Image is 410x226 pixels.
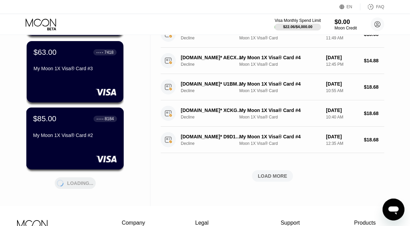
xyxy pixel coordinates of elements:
[326,108,359,113] div: [DATE]
[161,100,384,127] div: [DOMAIN_NAME]* XCKG8D [PHONE_NUMBER] USDeclineMy Moon 1X Visa® Card #4Moon 1X Visa® Card[DATE]10:...
[326,134,359,139] div: [DATE]
[335,18,357,30] div: $0.00Moon Credit
[181,141,247,146] div: Decline
[33,114,56,123] div: $85.00
[34,66,117,71] div: My Moon 1X Visa® Card #3
[122,220,145,226] div: Company
[239,115,321,120] div: Moon 1X Visa® Card
[181,115,247,120] div: Decline
[326,62,359,67] div: 12:45 PM
[347,4,353,9] div: EN
[335,26,357,30] div: Moon Credit
[161,127,384,153] div: [DOMAIN_NAME]* D9D1JC [PHONE_NUMBER] USDeclineMy Moon 1X Visa® Card #4Moon 1X Visa® Card[DATE]12:...
[104,50,114,55] div: 7418
[364,58,384,63] div: $14.88
[383,199,405,221] iframe: Button to launch messaging window
[239,108,321,113] div: My Moon 1X Visa® Card #4
[239,141,321,146] div: Moon 1X Visa® Card
[161,48,384,74] div: [DOMAIN_NAME]* AECXY8 [PHONE_NUMBER] USDeclineMy Moon 1X Visa® Card #4Moon 1X Visa® Card[DATE]12:...
[239,81,321,87] div: My Moon 1X Visa® Card #4
[239,134,321,139] div: My Moon 1X Visa® Card #4
[181,108,242,113] div: [DOMAIN_NAME]* XCKG8D [PHONE_NUMBER] US
[33,133,117,138] div: My Moon 1X Visa® Card #2
[326,55,359,60] div: [DATE]
[364,84,384,90] div: $18.68
[326,81,359,87] div: [DATE]
[275,18,321,30] div: Visa Monthly Spend Limit$22.06/$4,000.00
[326,141,359,146] div: 12:35 AM
[195,220,231,226] div: Legal
[27,41,123,102] div: $63.00● ● ● ●7418My Moon 1X Visa® Card #3
[181,62,247,67] div: Decline
[335,18,357,26] div: $0.00
[258,173,287,179] div: LOAD MORE
[105,116,114,121] div: 8184
[354,220,376,226] div: Products
[239,62,321,67] div: Moon 1X Visa® Card
[326,88,359,93] div: 10:55 AM
[283,25,313,29] div: $22.06 / $4,000.00
[239,55,321,60] div: My Moon 1X Visa® Card #4
[281,220,304,226] div: Support
[364,137,384,142] div: $18.68
[181,134,242,139] div: [DOMAIN_NAME]* D9D1JC [PHONE_NUMBER] US
[161,74,384,100] div: [DOMAIN_NAME]* U1BMHI [PHONE_NUMBER] USDeclineMy Moon 1X Visa® Card #4Moon 1X Visa® Card[DATE]10:...
[181,88,247,93] div: Decline
[340,3,360,10] div: EN
[34,48,56,57] div: $63.00
[326,115,359,120] div: 10:40 AM
[376,4,384,9] div: FAQ
[181,55,242,60] div: [DOMAIN_NAME]* AECXY8 [PHONE_NUMBER] US
[275,18,321,23] div: Visa Monthly Spend Limit
[326,36,359,40] div: 11:49 AM
[364,111,384,116] div: $18.68
[97,118,104,120] div: ● ● ● ●
[96,51,103,53] div: ● ● ● ●
[181,36,247,40] div: Decline
[181,81,242,87] div: [DOMAIN_NAME]* U1BMHI [PHONE_NUMBER] US
[239,88,321,93] div: Moon 1X Visa® Card
[161,170,384,182] div: LOAD MORE
[360,3,384,10] div: FAQ
[239,36,321,40] div: Moon 1X Visa® Card
[27,108,123,169] div: $85.00● ● ● ●8184My Moon 1X Visa® Card #2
